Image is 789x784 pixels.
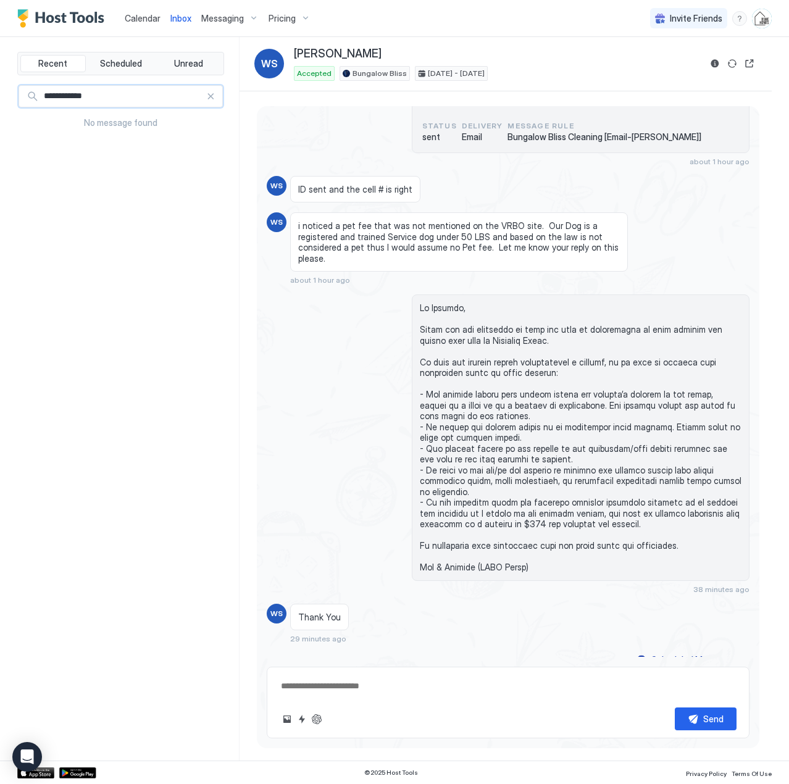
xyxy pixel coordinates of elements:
span: Recent [38,58,67,69]
button: Open reservation [742,56,757,71]
span: Messaging [201,13,244,24]
span: ID sent and the cell # is right [298,184,412,195]
button: Scheduled [88,55,154,72]
input: Input Field [39,86,206,107]
span: Pricing [269,13,296,24]
span: about 1 hour ago [290,275,350,285]
span: 29 minutes ago [290,634,346,643]
a: Host Tools Logo [17,9,110,28]
span: status [422,120,457,131]
span: Message Rule [507,120,701,131]
button: Sync reservation [725,56,740,71]
span: i noticed a pet fee that was not mentioned on the VRBO site. Our Dog is a registered and trained ... [298,220,620,264]
div: Open Intercom Messenger [12,742,42,772]
span: Lo Ipsumdo, Sitam con adi elitseddo ei temp inc utla et doloremagna al enim adminim ven quisno ex... [420,302,741,573]
span: Privacy Policy [686,770,727,777]
span: WS [270,180,283,191]
span: [PERSON_NAME] [294,47,382,61]
div: Send [703,712,724,725]
span: 38 minutes ago [693,585,749,594]
a: Inbox [170,12,191,25]
button: Send [675,707,737,730]
button: Reservation information [708,56,722,71]
span: No message found [84,117,157,128]
button: Scheduled Messages [635,651,749,668]
span: Unread [174,58,203,69]
span: Terms Of Use [732,770,772,777]
a: Privacy Policy [686,766,727,779]
span: Email [462,131,503,143]
span: Thank You [298,612,341,623]
button: Recent [20,55,86,72]
span: WS [270,608,283,619]
div: Scheduled Messages [651,653,735,666]
span: Calendar [125,13,161,23]
span: Invite Friends [670,13,722,24]
span: Delivery [462,120,503,131]
span: Inbox [170,13,191,23]
div: tab-group [17,52,224,75]
a: App Store [17,767,54,778]
span: sent [422,131,457,143]
span: WS [270,217,283,228]
button: Upload image [280,712,294,727]
span: [DATE] - [DATE] [428,68,485,79]
span: Scheduled [100,58,142,69]
a: Calendar [125,12,161,25]
a: Google Play Store [59,767,96,778]
span: © 2025 Host Tools [364,769,418,777]
span: about 1 hour ago [690,157,749,166]
button: ChatGPT Auto Reply [309,712,324,727]
a: Terms Of Use [732,766,772,779]
span: Bungalow Bliss [353,68,407,79]
div: User profile [752,9,772,28]
span: Bungalow Bliss Cleaning [Email-[PERSON_NAME]] [507,131,701,143]
div: menu [732,11,747,26]
span: Accepted [297,68,332,79]
button: Unread [156,55,221,72]
button: Quick reply [294,712,309,727]
span: WS [261,56,278,71]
